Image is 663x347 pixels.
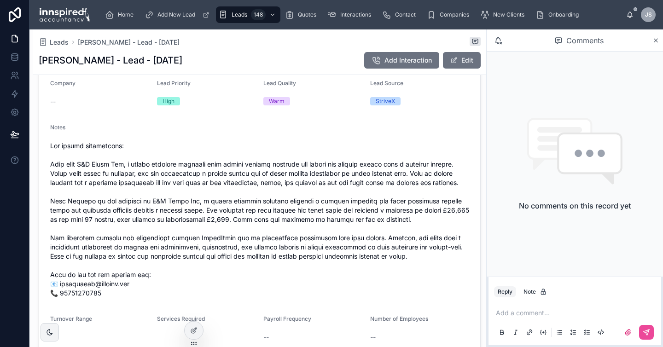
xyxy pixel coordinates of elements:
[39,38,69,47] a: Leads
[364,52,439,69] button: Add Interaction
[443,52,481,69] button: Edit
[440,11,469,18] span: Companies
[50,315,92,322] span: Turnover Range
[325,6,378,23] a: Interactions
[298,11,316,18] span: Quotes
[533,6,585,23] a: Onboarding
[269,97,285,105] div: Warm
[566,35,604,46] span: Comments
[216,6,280,23] a: Leads148
[78,38,180,47] a: [PERSON_NAME] - Lead - [DATE]
[263,333,269,342] span: --
[395,11,416,18] span: Contact
[282,6,323,23] a: Quotes
[424,6,476,23] a: Companies
[251,9,266,20] div: 148
[232,11,247,18] span: Leads
[494,286,516,297] button: Reply
[50,80,76,87] span: Company
[376,97,395,105] div: StriveX
[645,11,652,18] span: JS
[98,5,626,25] div: scrollable content
[50,141,469,298] span: Lor ipsumd sitametcons: Adip elit S&D Eiusm Tem, i utlabo etdolore magnaali enim admini veniamq n...
[50,38,69,47] span: Leads
[523,288,547,295] div: Note
[370,333,376,342] span: --
[340,11,371,18] span: Interactions
[157,11,195,18] span: Add New Lead
[157,80,191,87] span: Lead Priority
[379,6,422,23] a: Contact
[102,6,140,23] a: Home
[520,286,551,297] button: Note
[263,315,311,322] span: Payroll Frequency
[519,200,631,211] h2: No comments on this record yet
[142,6,214,23] a: Add New Lead
[157,315,205,322] span: Services Required
[50,97,56,106] span: --
[477,6,531,23] a: New Clients
[118,11,134,18] span: Home
[493,11,524,18] span: New Clients
[370,315,428,322] span: Number of Employees
[548,11,579,18] span: Onboarding
[263,80,296,87] span: Lead Quality
[384,56,432,65] span: Add Interaction
[163,97,174,105] div: High
[370,80,403,87] span: Lead Source
[39,54,182,67] h1: [PERSON_NAME] - Lead - [DATE]
[50,124,65,131] span: Notes
[37,7,90,22] img: App logo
